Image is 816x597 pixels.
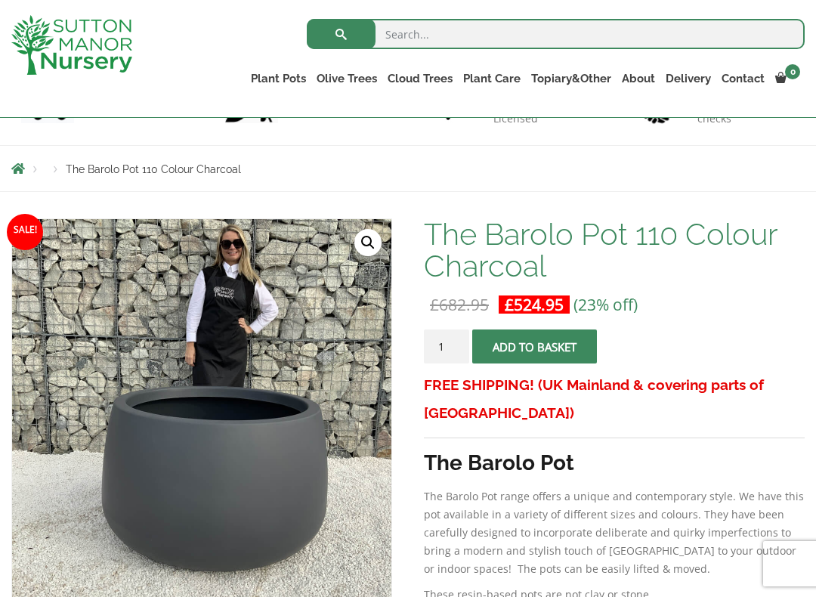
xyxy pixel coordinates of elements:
[505,294,564,315] bdi: 524.95
[307,19,805,49] input: Search...
[424,450,574,475] strong: The Barolo Pot
[458,68,526,89] a: Plant Care
[11,162,805,175] nav: Breadcrumbs
[430,294,439,315] span: £
[354,229,382,256] a: View full-screen image gallery
[7,214,43,250] span: Sale!
[660,68,716,89] a: Delivery
[770,68,805,89] a: 0
[424,218,805,282] h1: The Barolo Pot 110 Colour Charcoal
[11,15,132,75] img: logo
[311,68,382,89] a: Olive Trees
[716,68,770,89] a: Contact
[382,68,458,89] a: Cloud Trees
[472,329,597,363] button: Add to basket
[785,64,800,79] span: 0
[424,329,469,363] input: Product quantity
[573,294,638,315] span: (23% off)
[246,68,311,89] a: Plant Pots
[505,294,514,315] span: £
[66,163,241,175] span: The Barolo Pot 110 Colour Charcoal
[424,487,805,578] p: The Barolo Pot range offers a unique and contemporary style. We have this pot available in a vari...
[424,371,805,427] h3: FREE SHIPPING! (UK Mainland & covering parts of [GEOGRAPHIC_DATA])
[526,68,617,89] a: Topiary&Other
[617,68,660,89] a: About
[430,294,489,315] bdi: 682.95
